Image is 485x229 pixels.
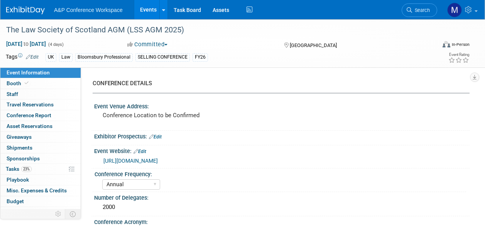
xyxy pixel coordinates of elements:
[0,99,81,110] a: Travel Reservations
[7,91,18,97] span: Staff
[94,216,470,226] div: Conference Acronym:
[7,198,24,204] span: Budget
[0,132,81,142] a: Giveaways
[46,53,56,61] div: UK
[59,53,73,61] div: Law
[26,54,39,60] a: Edit
[7,112,51,118] span: Conference Report
[93,79,464,88] div: CONFERENCE DETAILS
[7,80,30,86] span: Booth
[7,187,67,194] span: Misc. Expenses & Credits
[7,155,40,162] span: Sponsorships
[7,123,52,129] span: Asset Reservations
[7,177,29,183] span: Playbook
[94,145,470,155] div: Event Website:
[6,166,32,172] span: Tasks
[0,121,81,131] a: Asset Reservations
[52,209,65,219] td: Personalize Event Tab Strip
[0,207,81,217] a: ROI, Objectives & ROO
[3,23,430,37] div: The Law Society of Scotland AGM (LSS AGM 2025)
[22,41,30,47] span: to
[100,201,464,213] div: 2000
[0,196,81,207] a: Budget
[94,101,470,110] div: Event Venue Address:
[47,42,64,47] span: (4 days)
[21,166,32,172] span: 23%
[447,3,462,17] img: Matt Hambridge
[6,40,46,47] span: [DATE] [DATE]
[7,209,58,215] span: ROI, Objectives & ROO
[0,164,81,174] a: Tasks23%
[0,175,81,185] a: Playbook
[0,67,81,78] a: Event Information
[448,53,469,57] div: Event Rating
[95,168,466,178] div: Conference Frequency:
[7,101,54,108] span: Travel Reservations
[134,149,146,154] a: Edit
[125,40,171,49] button: Committed
[103,112,242,119] pre: Conference Location to be Confirmed
[0,78,81,89] a: Booth
[6,53,39,62] td: Tags
[0,153,81,164] a: Sponsorships
[103,158,158,164] a: [URL][DOMAIN_NAME]
[0,89,81,99] a: Staff
[402,40,470,52] div: Event Format
[75,53,133,61] div: Bloomsbury Professional
[6,7,45,14] img: ExhibitDay
[290,42,337,48] span: [GEOGRAPHIC_DATA]
[0,110,81,121] a: Conference Report
[94,131,470,141] div: Exhibitor Prospectus:
[54,7,123,13] span: A&P Conference Workspace
[402,3,437,17] a: Search
[443,41,450,47] img: Format-Inperson.png
[451,42,470,47] div: In-Person
[7,69,50,76] span: Event Information
[7,134,32,140] span: Giveaways
[25,81,29,85] i: Booth reservation complete
[149,134,162,140] a: Edit
[7,145,32,151] span: Shipments
[135,53,190,61] div: SELLING CONFERENCE
[94,192,470,202] div: Number of Delegates:
[0,143,81,153] a: Shipments
[65,209,81,219] td: Toggle Event Tabs
[412,7,430,13] span: Search
[0,185,81,196] a: Misc. Expenses & Credits
[193,53,208,61] div: FY26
